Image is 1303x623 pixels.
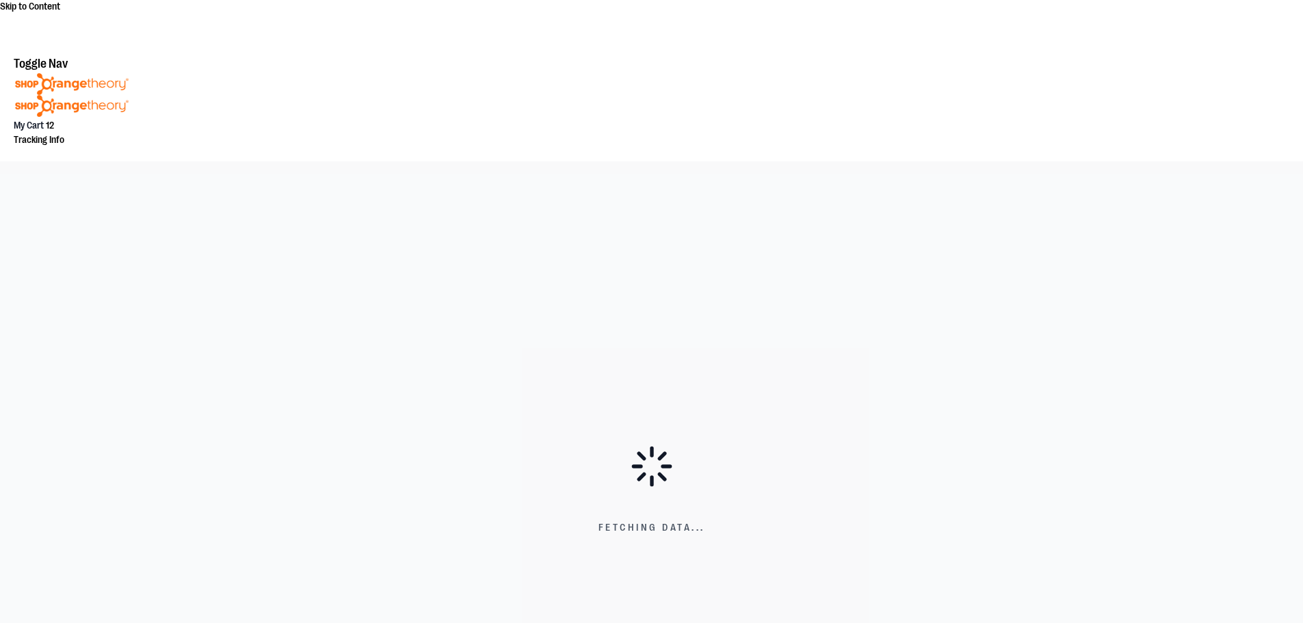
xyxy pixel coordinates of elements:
a: My Cart [14,120,54,131]
a: Tracking Info [14,134,64,145]
p: FREE Shipping, orders over $600. [562,14,742,29]
a: Details [711,15,742,27]
span: Fetching Data... [598,521,705,535]
img: Shop Orangetheory [14,95,130,117]
img: Shop Orangetheory [14,73,130,95]
span: 12 [46,120,54,131]
span: Toggle Nav [14,57,68,70]
button: Toggle Nav [14,55,68,73]
span: My Cart [14,120,44,131]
